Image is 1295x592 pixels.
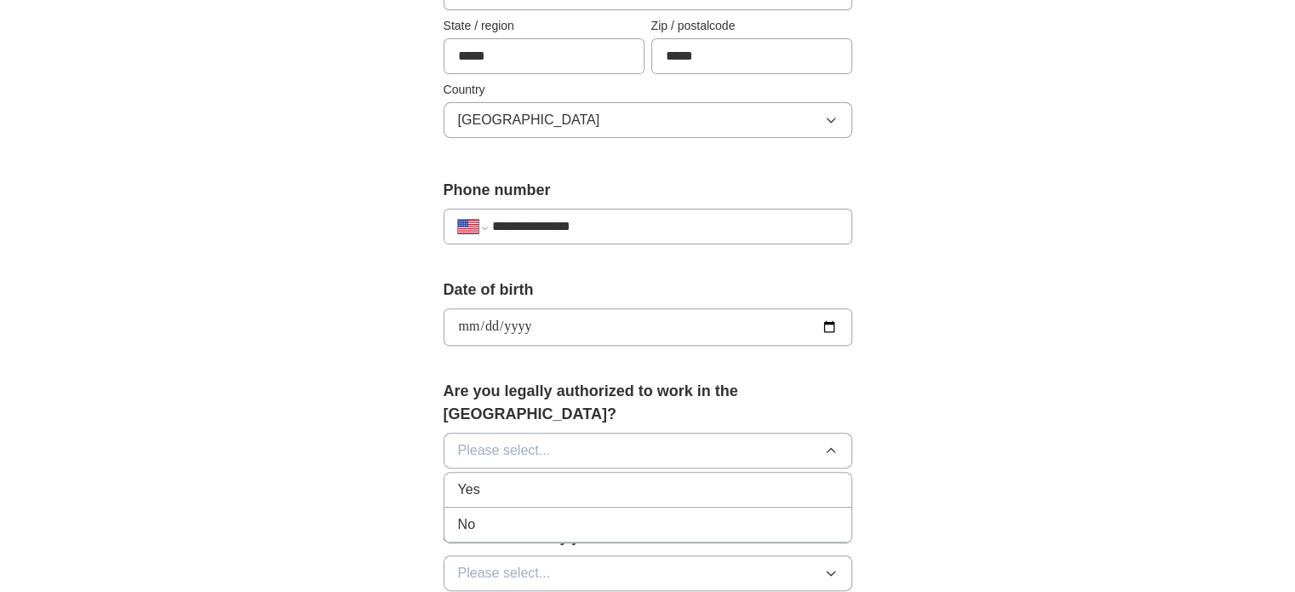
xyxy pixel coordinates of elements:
label: Phone number [444,179,852,202]
button: Please select... [444,433,852,468]
button: Please select... [444,555,852,591]
span: Please select... [458,440,551,461]
span: [GEOGRAPHIC_DATA] [458,110,600,130]
label: Are you legally authorized to work in the [GEOGRAPHIC_DATA]? [444,380,852,426]
label: Country [444,81,852,99]
label: State / region [444,17,645,35]
span: No [458,514,475,535]
span: Please select... [458,563,551,583]
button: [GEOGRAPHIC_DATA] [444,102,852,138]
label: Date of birth [444,279,852,302]
span: Yes [458,480,480,500]
label: Zip / postalcode [651,17,852,35]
